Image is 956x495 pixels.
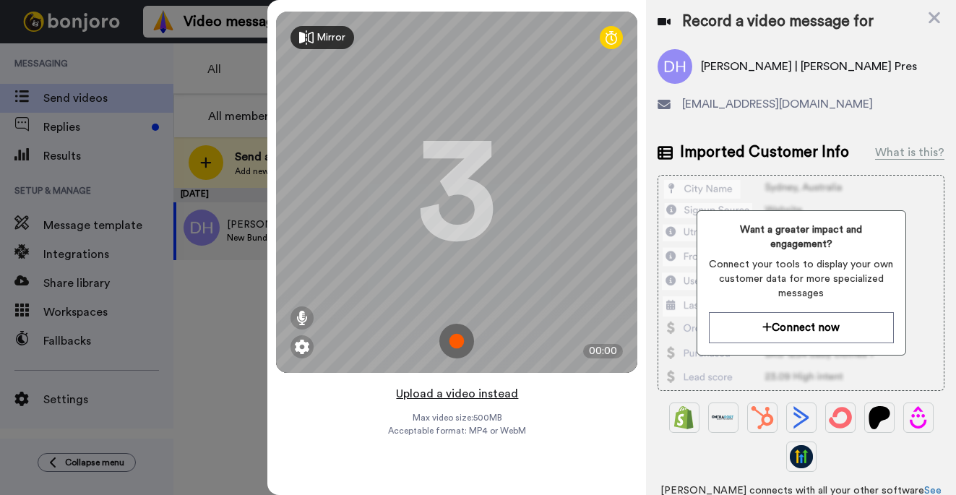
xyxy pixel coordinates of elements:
img: Shopify [673,406,696,429]
div: 00:00 [583,344,623,358]
img: ActiveCampaign [790,406,813,429]
div: 3 [417,138,496,246]
span: Want a greater impact and engagement? [709,223,894,251]
img: Hubspot [751,406,774,429]
img: Drip [907,406,930,429]
img: Patreon [868,406,891,429]
div: What is this? [875,144,944,161]
button: Upload a video instead [392,384,522,403]
img: ic_record_start.svg [439,324,474,358]
img: ConvertKit [829,406,852,429]
span: Imported Customer Info [680,142,849,163]
img: ic_gear.svg [295,340,309,354]
span: [EMAIL_ADDRESS][DOMAIN_NAME] [682,95,873,113]
span: Connect your tools to display your own customer data for more specialized messages [709,257,894,301]
span: Max video size: 500 MB [412,412,501,423]
img: Ontraport [712,406,735,429]
img: GoHighLevel [790,445,813,468]
span: Acceptable format: MP4 or WebM [388,425,526,436]
button: Connect now [709,312,894,343]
